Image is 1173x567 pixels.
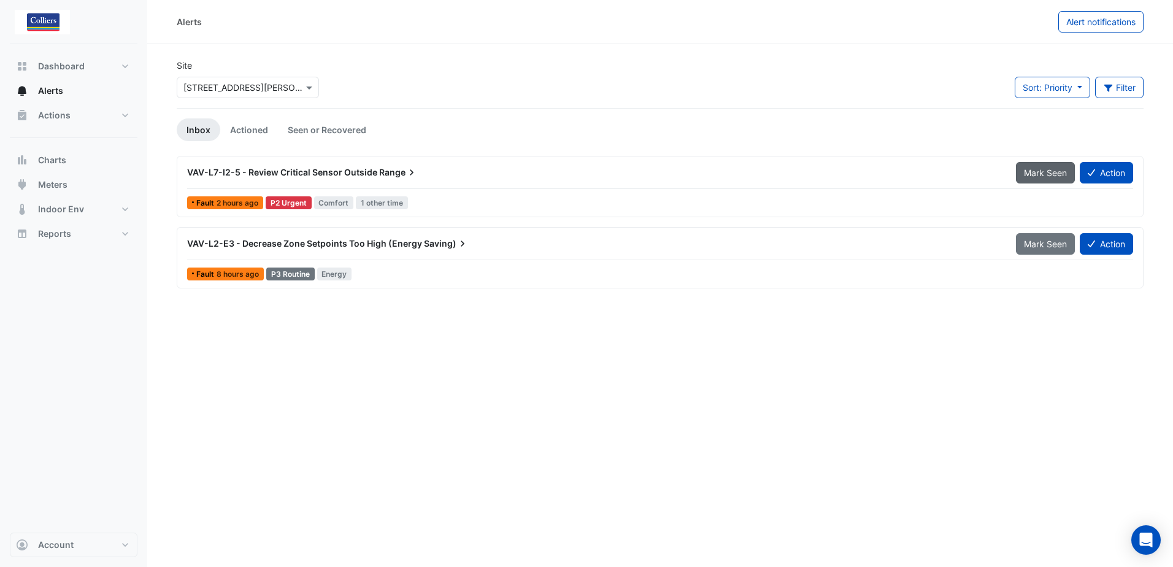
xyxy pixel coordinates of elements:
[38,228,71,240] span: Reports
[266,196,312,209] div: P2 Urgent
[187,167,377,177] span: VAV-L7-I2-5 - Review Critical Sensor Outside
[177,118,220,141] a: Inbox
[196,199,217,207] span: Fault
[10,222,137,246] button: Reports
[16,203,28,215] app-icon: Indoor Env
[1016,162,1075,183] button: Mark Seen
[177,59,192,72] label: Site
[16,109,28,121] app-icon: Actions
[38,85,63,97] span: Alerts
[10,197,137,222] button: Indoor Env
[314,196,354,209] span: Comfort
[266,268,315,280] div: P3 Routine
[278,118,376,141] a: Seen or Recovered
[38,539,74,551] span: Account
[10,172,137,197] button: Meters
[1058,11,1144,33] button: Alert notifications
[16,228,28,240] app-icon: Reports
[1024,168,1067,178] span: Mark Seen
[1095,77,1144,98] button: Filter
[177,15,202,28] div: Alerts
[38,203,84,215] span: Indoor Env
[317,268,352,280] span: Energy
[1080,233,1133,255] button: Action
[1015,77,1090,98] button: Sort: Priority
[38,179,67,191] span: Meters
[10,79,137,103] button: Alerts
[15,10,70,34] img: Company Logo
[356,196,408,209] span: 1 other time
[187,238,422,249] span: VAV-L2-E3 - Decrease Zone Setpoints Too High (Energy
[217,269,259,279] span: Wed 17-Sep-2025 08:11 AEST
[10,533,137,557] button: Account
[217,198,258,207] span: Wed 17-Sep-2025 14:15 AEST
[10,103,137,128] button: Actions
[1023,82,1072,93] span: Sort: Priority
[220,118,278,141] a: Actioned
[1080,162,1133,183] button: Action
[1016,233,1075,255] button: Mark Seen
[1066,17,1136,27] span: Alert notifications
[38,60,85,72] span: Dashboard
[10,148,137,172] button: Charts
[38,109,71,121] span: Actions
[16,179,28,191] app-icon: Meters
[196,271,217,278] span: Fault
[424,237,469,250] span: Saving)
[1131,525,1161,555] div: Open Intercom Messenger
[379,166,418,179] span: Range
[16,154,28,166] app-icon: Charts
[10,54,137,79] button: Dashboard
[16,85,28,97] app-icon: Alerts
[1024,239,1067,249] span: Mark Seen
[38,154,66,166] span: Charts
[16,60,28,72] app-icon: Dashboard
